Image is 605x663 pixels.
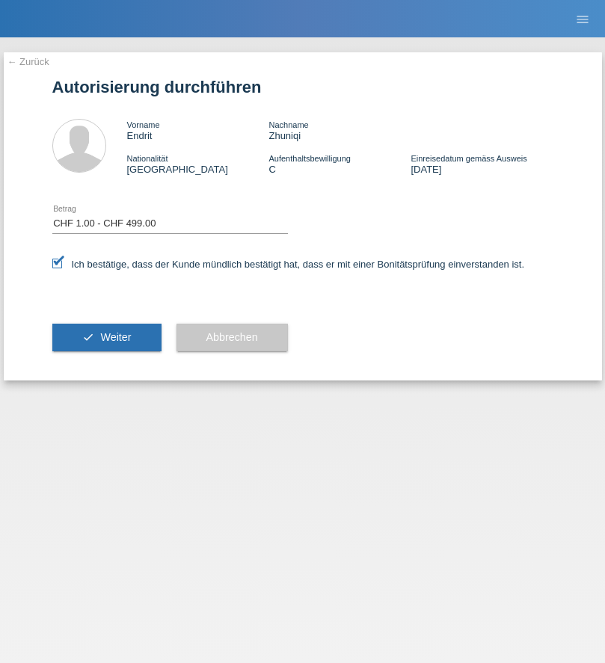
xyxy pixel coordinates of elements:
h1: Autorisierung durchführen [52,78,553,96]
div: [GEOGRAPHIC_DATA] [127,152,269,175]
div: Endrit [127,119,269,141]
span: Nachname [268,120,308,129]
div: Zhuniqi [268,119,411,141]
label: Ich bestätige, dass der Kunde mündlich bestätigt hat, dass er mit einer Bonitätsprüfung einversta... [52,259,525,270]
button: Abbrechen [176,324,288,352]
span: Nationalität [127,154,168,163]
span: Weiter [100,331,131,343]
span: Einreisedatum gemäss Ausweis [411,154,526,163]
i: menu [575,12,590,27]
div: [DATE] [411,152,553,175]
span: Vorname [127,120,160,129]
button: check Weiter [52,324,162,352]
a: menu [568,14,598,23]
a: ← Zurück [7,56,49,67]
span: Abbrechen [206,331,258,343]
div: C [268,152,411,175]
span: Aufenthaltsbewilligung [268,154,350,163]
i: check [82,331,94,343]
